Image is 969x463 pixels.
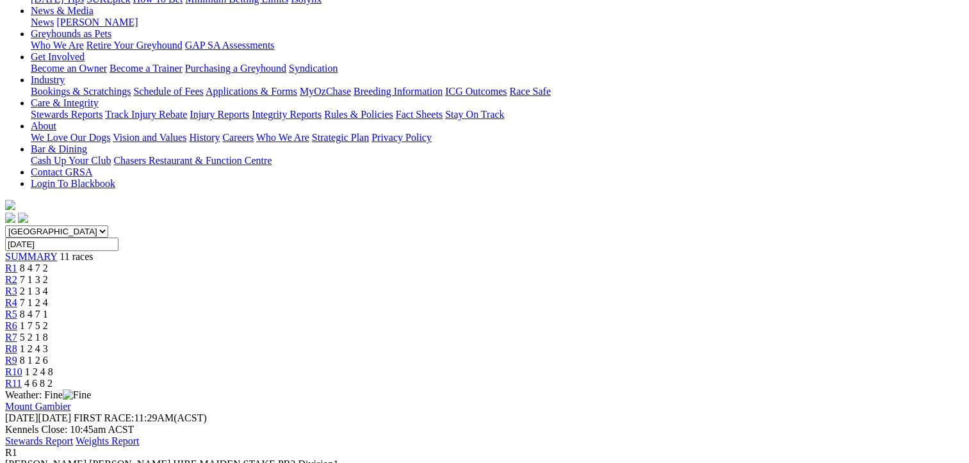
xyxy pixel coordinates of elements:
[20,297,48,308] span: 7 1 2 4
[5,447,17,458] span: R1
[25,366,53,377] span: 1 2 4 8
[31,28,111,39] a: Greyhounds as Pets
[312,132,369,143] a: Strategic Plan
[5,401,71,412] a: Mount Gambier
[189,132,220,143] a: History
[190,109,249,120] a: Injury Reports
[324,109,393,120] a: Rules & Policies
[5,378,22,389] a: R11
[86,40,183,51] a: Retire Your Greyhound
[31,109,102,120] a: Stewards Reports
[371,132,432,143] a: Privacy Policy
[31,63,964,74] div: Get Involved
[31,5,94,16] a: News & Media
[509,86,550,97] a: Race Safe
[31,97,99,108] a: Care & Integrity
[5,286,17,296] a: R3
[31,155,111,166] a: Cash Up Your Club
[445,109,504,120] a: Stay On Track
[20,309,48,320] span: 8 4 7 1
[31,109,964,120] div: Care & Integrity
[24,378,53,389] span: 4 6 8 2
[31,132,110,143] a: We Love Our Dogs
[354,86,443,97] a: Breeding Information
[5,435,73,446] a: Stewards Report
[252,109,322,120] a: Integrity Reports
[5,343,17,354] a: R8
[185,40,275,51] a: GAP SA Assessments
[5,263,17,273] a: R1
[5,251,57,262] a: SUMMARY
[76,435,140,446] a: Weights Report
[31,86,964,97] div: Industry
[20,286,48,296] span: 2 1 3 4
[20,263,48,273] span: 8 4 7 2
[5,366,22,377] a: R10
[74,412,134,423] span: FIRST RACE:
[20,274,48,285] span: 7 1 3 2
[5,332,17,343] a: R7
[31,63,107,74] a: Become an Owner
[31,155,964,167] div: Bar & Dining
[20,343,48,354] span: 1 2 4 3
[256,132,309,143] a: Who We Are
[31,40,84,51] a: Who We Are
[5,412,71,423] span: [DATE]
[185,63,286,74] a: Purchasing a Greyhound
[5,424,964,435] div: Kennels Close: 10:45am ACST
[31,86,131,97] a: Bookings & Scratchings
[222,132,254,143] a: Careers
[31,40,964,51] div: Greyhounds as Pets
[110,63,183,74] a: Become a Trainer
[31,17,54,28] a: News
[18,213,28,223] img: twitter.svg
[5,309,17,320] a: R5
[63,389,91,401] img: Fine
[5,412,38,423] span: [DATE]
[74,412,207,423] span: 11:29AM(ACST)
[31,51,85,62] a: Get Involved
[133,86,203,97] a: Schedule of Fees
[31,132,964,143] div: About
[396,109,443,120] a: Fact Sheets
[300,86,351,97] a: MyOzChase
[31,74,65,85] a: Industry
[31,178,115,189] a: Login To Blackbook
[5,355,17,366] a: R9
[20,332,48,343] span: 5 2 1 8
[31,120,56,131] a: About
[20,355,48,366] span: 8 1 2 6
[445,86,507,97] a: ICG Outcomes
[31,17,964,28] div: News & Media
[5,389,91,400] span: Weather: Fine
[60,251,93,262] span: 11 races
[5,320,17,331] a: R6
[56,17,138,28] a: [PERSON_NAME]
[5,274,17,285] a: R2
[113,132,186,143] a: Vision and Values
[289,63,338,74] a: Syndication
[31,167,92,177] a: Contact GRSA
[206,86,297,97] a: Applications & Forms
[5,200,15,210] img: logo-grsa-white.png
[5,297,17,308] a: R4
[20,320,48,331] span: 1 7 5 2
[31,143,87,154] a: Bar & Dining
[5,238,118,251] input: Select date
[105,109,187,120] a: Track Injury Rebate
[5,213,15,223] img: facebook.svg
[113,155,272,166] a: Chasers Restaurant & Function Centre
